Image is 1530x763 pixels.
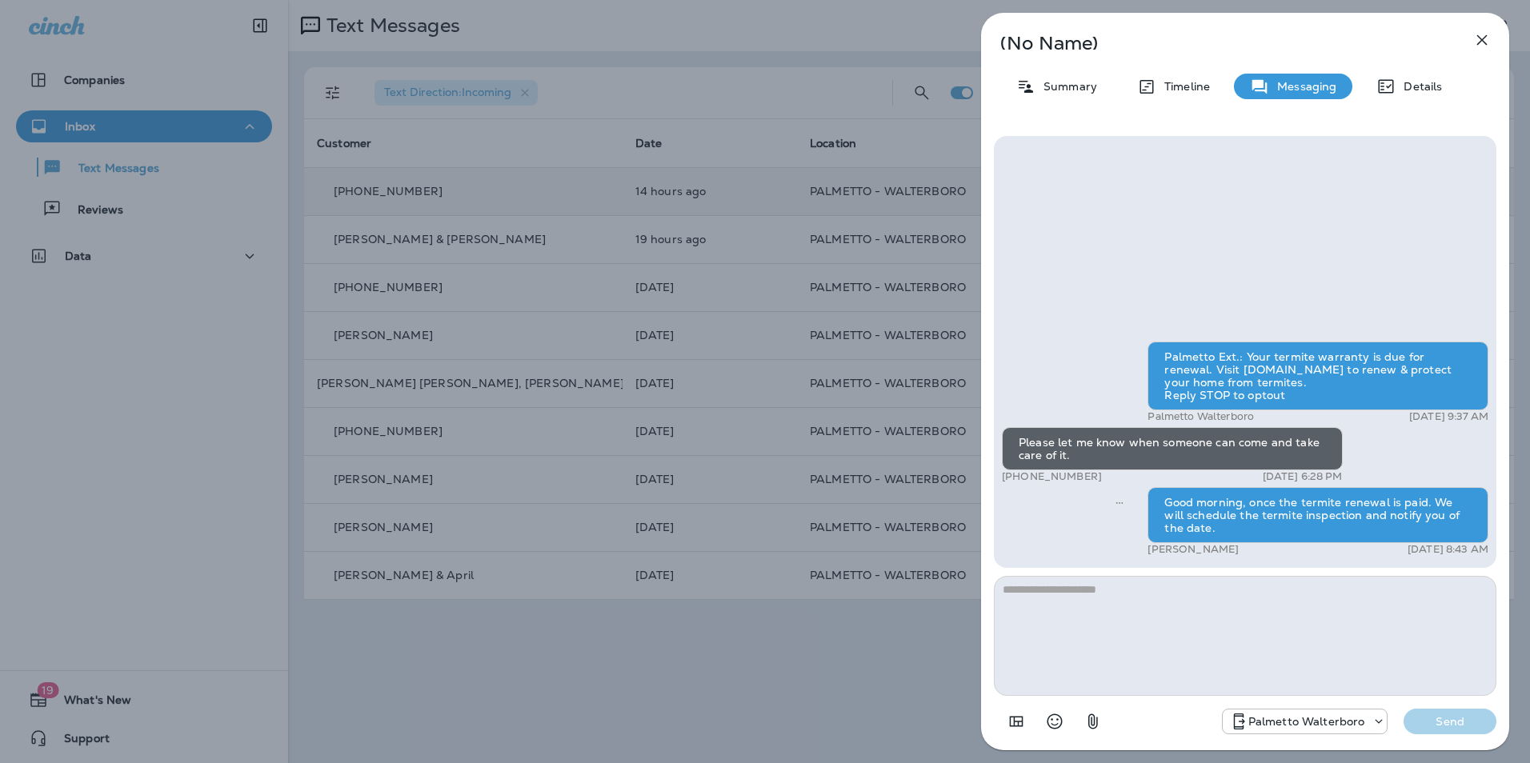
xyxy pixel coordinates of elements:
[1035,80,1097,93] p: Summary
[1147,410,1254,423] p: Palmetto Walterboro
[1263,470,1343,483] p: [DATE] 6:28 PM
[1269,80,1336,93] p: Messaging
[1156,80,1210,93] p: Timeline
[1000,37,1437,50] p: (No Name)
[1409,410,1488,423] p: [DATE] 9:37 AM
[1115,494,1123,509] span: Sent
[1039,705,1071,737] button: Select an emoji
[1000,705,1032,737] button: Add in a premade template
[1248,715,1365,728] p: Palmetto Walterboro
[1002,470,1102,483] p: [PHONE_NUMBER]
[1396,80,1442,93] p: Details
[1147,543,1239,556] p: [PERSON_NAME]
[1147,342,1488,410] div: Palmetto Ext.: Your termite warranty is due for renewal. Visit [DOMAIN_NAME] to renew & protect y...
[1223,712,1388,731] div: +1 (843) 549-4955
[1147,487,1488,543] div: Good morning, once the termite renewal is paid. We will schedule the termite inspection and notif...
[1408,543,1488,556] p: [DATE] 8:43 AM
[1002,427,1343,470] div: Please let me know when someone can come and take care of it.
